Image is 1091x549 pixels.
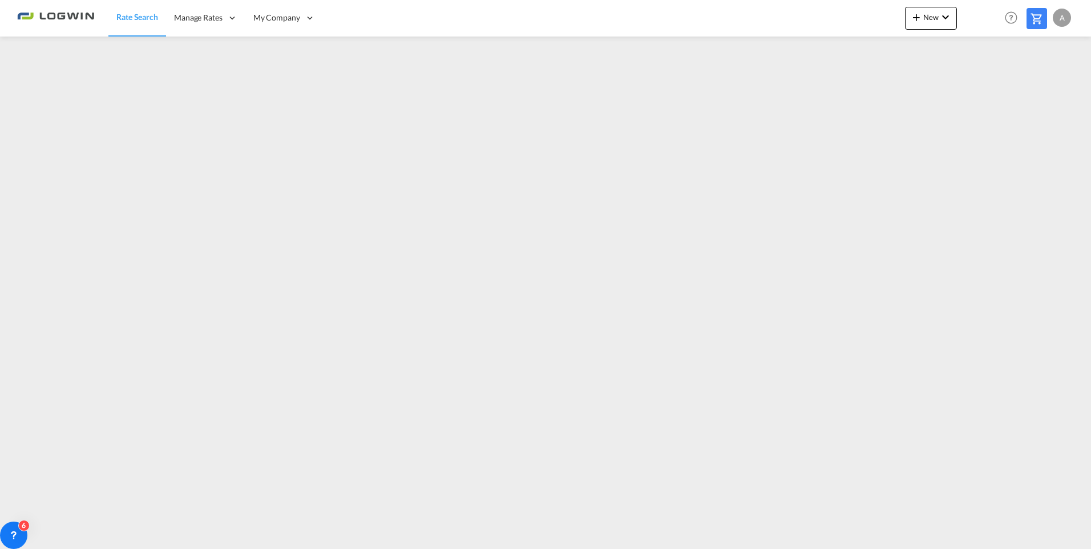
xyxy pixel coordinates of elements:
[1001,8,1021,27] span: Help
[910,13,952,22] span: New
[910,10,923,24] md-icon: icon-plus 400-fg
[939,10,952,24] md-icon: icon-chevron-down
[174,12,223,23] span: Manage Rates
[1001,8,1027,29] div: Help
[253,12,300,23] span: My Company
[1053,9,1071,27] div: A
[905,7,957,30] button: icon-plus 400-fgNewicon-chevron-down
[116,12,158,22] span: Rate Search
[17,5,94,31] img: 2761ae10d95411efa20a1f5e0282d2d7.png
